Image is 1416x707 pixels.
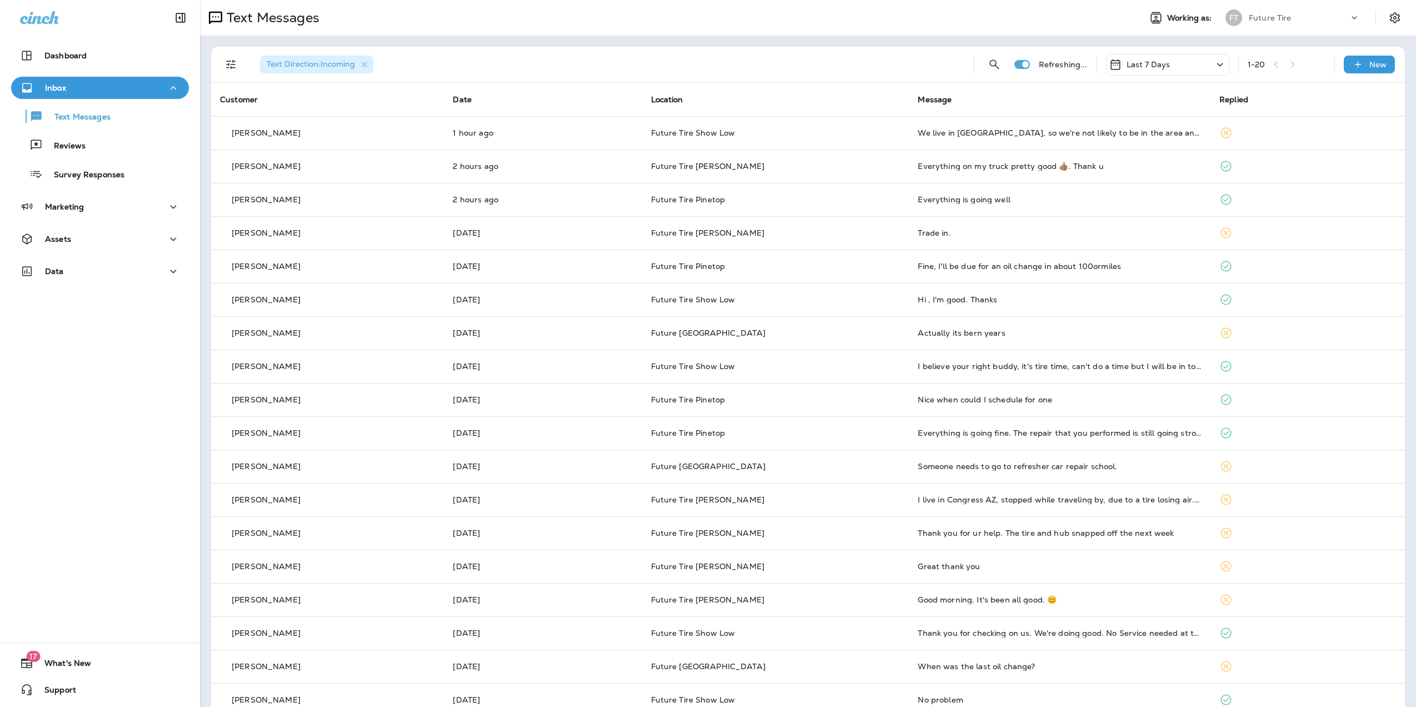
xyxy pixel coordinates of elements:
[232,629,301,638] p: [PERSON_NAME]
[1225,9,1242,26] div: FT
[918,429,1202,437] div: Everything is going fine. The repair that you performed is still going strong. Thank you.
[232,462,301,471] p: [PERSON_NAME]
[11,196,189,218] button: Marketing
[453,228,633,237] p: Aug 27, 2025 09:34 AM
[918,562,1202,571] div: Great thank you
[453,395,633,404] p: Aug 26, 2025 09:18 AM
[11,652,189,674] button: 17What's New
[918,295,1202,304] div: Hi , I'm good. Thanks
[1385,8,1405,28] button: Settings
[232,162,301,171] p: [PERSON_NAME]
[918,328,1202,337] div: Actually its bern years
[983,53,1005,76] button: Search Messages
[453,94,472,104] span: Date
[45,267,64,276] p: Data
[453,629,633,638] p: Aug 23, 2025 08:23 AM
[232,662,301,671] p: [PERSON_NAME]
[651,695,735,705] span: Future Tire Show Low
[918,262,1202,271] div: Fine, I'll be due for an oil change in about 100ormiles
[33,685,76,699] span: Support
[232,262,301,271] p: [PERSON_NAME]
[232,495,301,504] p: [PERSON_NAME]
[232,429,301,437] p: [PERSON_NAME]
[651,628,735,638] span: Future Tire Show Low
[1369,60,1387,69] p: New
[1248,60,1265,69] div: 1 - 20
[651,528,765,538] span: Future Tire [PERSON_NAME]
[232,228,301,237] p: [PERSON_NAME]
[453,162,633,171] p: Aug 28, 2025 08:24 AM
[651,395,725,405] span: Future Tire Pinetop
[651,495,765,505] span: Future Tire [PERSON_NAME]
[918,462,1202,471] div: Someone needs to go to refresher car repair school.
[43,141,86,152] p: Reviews
[1039,60,1088,69] p: Refreshing...
[43,170,124,181] p: Survey Responses
[11,133,189,157] button: Reviews
[232,529,301,537] p: [PERSON_NAME]
[165,7,196,29] button: Collapse Sidebar
[918,495,1202,504] div: I live in Congress AZ, stopped while traveling by, due to a tire losing air. I can recommend your...
[11,44,189,67] button: Dashboard
[651,94,683,104] span: Location
[918,662,1202,671] div: When was the last oil change?
[45,235,71,243] p: Assets
[260,56,373,73] div: Text Direction:Incoming
[267,59,355,69] span: Text Direction : Incoming
[651,161,765,171] span: Future Tire [PERSON_NAME]
[232,695,301,704] p: [PERSON_NAME]
[26,651,40,662] span: 17
[45,202,84,211] p: Marketing
[232,362,301,371] p: [PERSON_NAME]
[220,53,242,76] button: Filters
[11,162,189,186] button: Survey Responses
[918,128,1202,137] div: We live in SW WI, so we're not likely to be in the area any time soon... would you be able to rec...
[1249,13,1292,22] p: Future Tire
[1167,13,1214,23] span: Working as:
[11,104,189,128] button: Text Messages
[43,112,111,123] p: Text Messages
[453,562,633,571] p: Aug 23, 2025 01:55 PM
[918,695,1202,704] div: No problem
[11,260,189,282] button: Data
[220,94,258,104] span: Customer
[651,261,725,271] span: Future Tire Pinetop
[11,679,189,701] button: Support
[45,83,66,92] p: Inbox
[232,195,301,204] p: [PERSON_NAME]
[918,595,1202,604] div: Good morning. It's been all good. 😊
[222,9,319,26] p: Text Messages
[651,661,765,671] span: Future [GEOGRAPHIC_DATA]
[33,659,91,672] span: What's New
[651,228,765,238] span: Future Tire [PERSON_NAME]
[232,295,301,304] p: [PERSON_NAME]
[453,529,633,537] p: Aug 23, 2025 09:49 PM
[453,662,633,671] p: Aug 22, 2025 08:39 AM
[651,128,735,138] span: Future Tire Show Low
[232,395,301,404] p: [PERSON_NAME]
[651,361,735,371] span: Future Tire Show Low
[651,295,735,305] span: Future Tire Show Low
[1127,60,1170,69] p: Last 7 Days
[918,395,1202,404] div: Nice when could I schedule for one
[918,529,1202,537] div: Thank you for ur help. The tire and hub snapped off the next week
[232,128,301,137] p: [PERSON_NAME]
[453,295,633,304] p: Aug 27, 2025 09:20 AM
[453,328,633,337] p: Aug 27, 2025 08:32 AM
[453,695,633,704] p: Aug 22, 2025 04:39 AM
[651,595,765,605] span: Future Tire [PERSON_NAME]
[232,595,301,604] p: [PERSON_NAME]
[651,461,765,471] span: Future [GEOGRAPHIC_DATA]
[453,362,633,371] p: Aug 27, 2025 08:19 AM
[44,51,87,60] p: Dashboard
[651,195,725,205] span: Future Tire Pinetop
[918,94,952,104] span: Message
[651,561,765,571] span: Future Tire [PERSON_NAME]
[918,629,1202,638] div: Thank you for checking on us. We're doing good. No Service needed at this time.
[453,595,633,604] p: Aug 23, 2025 08:33 AM
[453,128,633,137] p: Aug 28, 2025 09:22 AM
[453,195,633,204] p: Aug 28, 2025 08:22 AM
[453,462,633,471] p: Aug 26, 2025 09:07 AM
[232,562,301,571] p: [PERSON_NAME]
[453,429,633,437] p: Aug 26, 2025 09:16 AM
